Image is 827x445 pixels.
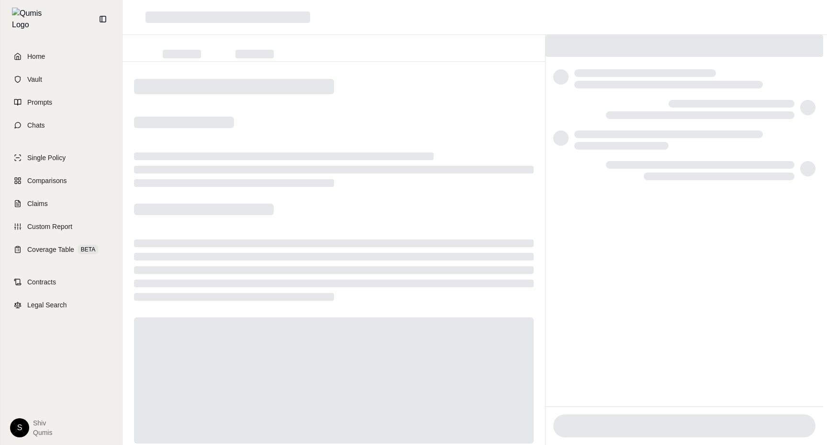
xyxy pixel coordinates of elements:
[10,418,29,437] div: S
[27,98,52,107] span: Prompts
[33,418,52,428] span: Shiv
[27,52,45,61] span: Home
[33,428,52,437] span: Qumis
[6,69,116,90] a: Vault
[6,46,116,67] a: Home
[27,199,48,208] span: Claims
[78,245,98,254] span: BETA
[95,11,111,27] button: Collapse sidebar
[6,216,116,237] a: Custom Report
[6,170,116,191] a: Comparisons
[6,239,116,260] a: Coverage TableBETA
[27,176,67,185] span: Comparisons
[6,147,116,168] a: Single Policy
[6,271,116,293] a: Contracts
[6,193,116,214] a: Claims
[6,115,116,136] a: Chats
[6,294,116,315] a: Legal Search
[6,92,116,113] a: Prompts
[12,8,48,31] img: Qumis Logo
[27,75,42,84] span: Vault
[27,120,45,130] span: Chats
[27,222,72,231] span: Custom Report
[27,277,56,287] span: Contracts
[27,245,74,254] span: Coverage Table
[27,153,66,163] span: Single Policy
[27,300,67,310] span: Legal Search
